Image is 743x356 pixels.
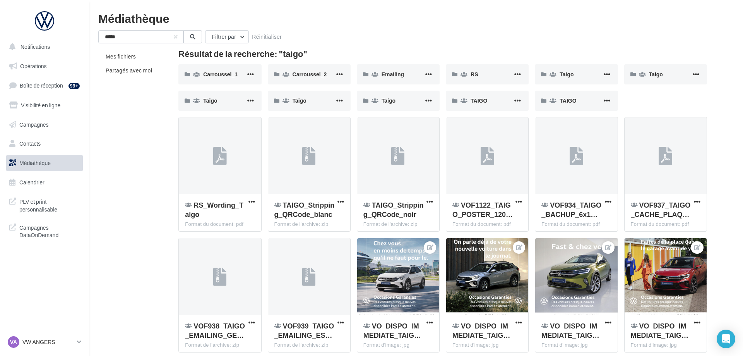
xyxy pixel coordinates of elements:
div: Format d'image: jpg [541,342,611,349]
span: VO_DISPO_IMMEDIATE_TAIGO_grise_JUILL24_CARRE [452,322,510,339]
span: VOF937_TAIGO_CACHE_PLAQUE_520x110_HD [631,201,691,218]
div: Médiathèque [98,12,734,24]
div: Format de l'archive: zip [185,342,255,349]
a: Contacts [5,136,84,152]
span: RS_Wording_Taigo [185,201,243,218]
span: VOF1122_TAIGO_POSTER_120x80_HD.pdf [452,201,513,218]
span: VOF938_TAIGO_EMAILING_GENERIQUE_FEV23.zip [185,322,245,339]
span: Mes fichiers [106,53,136,60]
span: PLV et print personnalisable [19,196,80,213]
p: VW ANGERS [22,338,74,346]
span: Partagés avec moi [106,67,152,74]
a: Campagnes [5,117,84,133]
span: TAIGO_Stripping_QRCode_noir [363,201,424,218]
span: VOF939_TAIGO_EMAILING_ESSAI_FEV23.zip [274,322,334,339]
div: Format de l'archive: zip [274,342,344,349]
div: Format du document: pdf [452,221,522,228]
a: PLV et print personnalisable [5,193,84,216]
button: Réinitialiser [249,32,285,41]
a: Médiathèque [5,155,84,171]
a: Visibilité en ligne [5,97,84,114]
span: Campagnes [19,121,49,127]
span: Opérations [20,63,46,69]
span: Campagnes DataOnDemand [19,222,80,239]
span: Carroussel_2 [293,71,327,77]
span: Notifications [21,43,50,50]
span: VO_DISPO_IMMEDIATE_TAIGO_olive_JUILL24_CARRE [541,322,599,339]
a: Boîte de réception99+ [5,77,84,94]
div: Format d'image: jpg [452,342,522,349]
div: Format du document: pdf [541,221,611,228]
button: Notifications [5,39,81,55]
span: Taigo [203,97,217,104]
div: 99+ [68,83,80,89]
div: Format d'image: jpg [363,342,433,349]
span: RS [471,71,478,77]
div: Format d'image: jpg [631,342,700,349]
span: Emailing [382,71,404,77]
span: Calendrier [19,179,45,186]
div: Résultat de la recherche: "taigo" [178,50,707,58]
span: VO_DISPO_IMMEDIATE_TAIGO_blanche_JUILL24_CARRE [363,322,421,339]
span: Médiathèque [19,160,51,166]
span: Taigo [382,97,395,104]
span: TAIGO [560,97,576,104]
span: Taigo [293,97,306,104]
a: VA VW ANGERS [6,335,83,349]
div: Format de l'archive: zip [274,221,344,228]
a: Campagnes DataOnDemand [5,219,84,242]
div: Format de l'archive: zip [363,221,433,228]
span: TAIGO [471,97,487,104]
span: Taigo [560,71,574,77]
span: Taigo [649,71,663,77]
span: VO_DISPO_IMMEDIATE_TAIGO_rouge_CARRE [631,322,688,339]
div: Format du document: pdf [185,221,255,228]
div: Format du document: pdf [631,221,700,228]
span: Carroussel_1 [203,71,238,77]
span: VOF934_TAIGO_BACHUP_6x1m_HD.pdf [541,201,601,218]
div: Open Intercom Messenger [717,330,735,348]
span: Visibilité en ligne [21,102,60,108]
a: Opérations [5,58,84,74]
a: Calendrier [5,174,84,191]
button: Filtrer par [205,30,249,43]
span: VA [10,338,17,346]
span: Contacts [19,140,41,147]
span: Boîte de réception [20,82,63,89]
span: TAIGO_Stripping_QRCode_blanc [274,201,335,218]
